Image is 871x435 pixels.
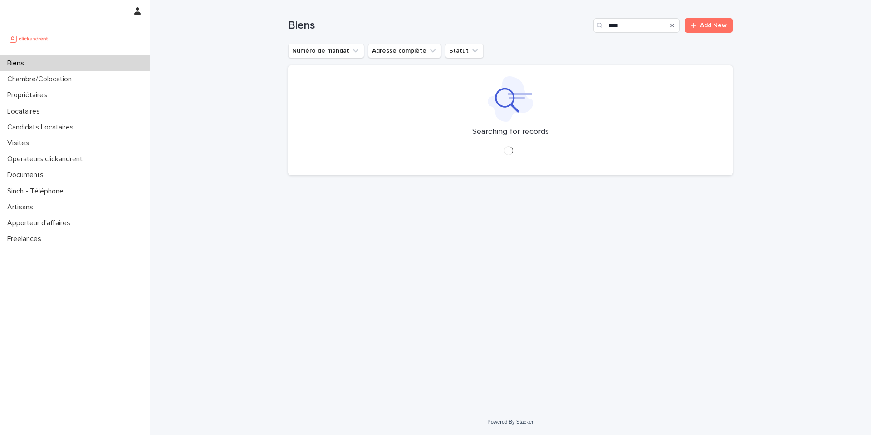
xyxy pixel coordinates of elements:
[445,44,484,58] button: Statut
[700,22,727,29] span: Add New
[368,44,441,58] button: Adresse complète
[288,19,590,32] h1: Biens
[4,139,36,148] p: Visites
[4,171,51,179] p: Documents
[4,219,78,227] p: Apporteur d'affaires
[4,91,54,99] p: Propriétaires
[685,18,733,33] a: Add New
[4,59,31,68] p: Biens
[4,203,40,212] p: Artisans
[4,187,71,196] p: Sinch - Téléphone
[472,127,549,137] p: Searching for records
[7,30,51,48] img: UCB0brd3T0yccxBKYDjQ
[593,18,680,33] input: Search
[4,107,47,116] p: Locataires
[487,419,533,425] a: Powered By Stacker
[4,123,81,132] p: Candidats Locataires
[4,75,79,84] p: Chambre/Colocation
[4,235,49,243] p: Freelances
[4,155,90,163] p: Operateurs clickandrent
[288,44,364,58] button: Numéro de mandat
